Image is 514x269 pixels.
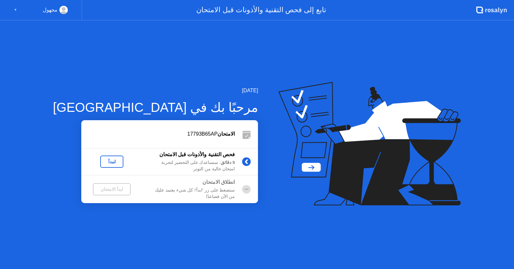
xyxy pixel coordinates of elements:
[142,187,235,200] div: ستضغط على زر 'ابدأ'! كل شيء يعتمد عليك من الآن فصاعدًا
[103,159,121,164] div: لنبدأ
[53,87,258,94] div: [DATE]
[202,179,235,185] b: انطلاق الامتحان
[100,156,123,168] button: لنبدأ
[159,152,235,157] b: فحص التقنية والأذونات قبل الامتحان
[81,130,235,138] div: 17793B65AP
[217,131,235,137] b: الامتحان
[43,6,58,14] div: مجهول
[93,183,131,195] button: ابدأ الامتحان
[95,187,128,192] div: ابدأ الامتحان
[142,159,235,173] div: : سنساعدك على التحضير لتجربة امتحان خالية من التوتر
[14,6,17,14] div: ▼
[221,160,235,165] b: 5 دقائق
[53,98,258,117] div: مرحبًا بك في [GEOGRAPHIC_DATA]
